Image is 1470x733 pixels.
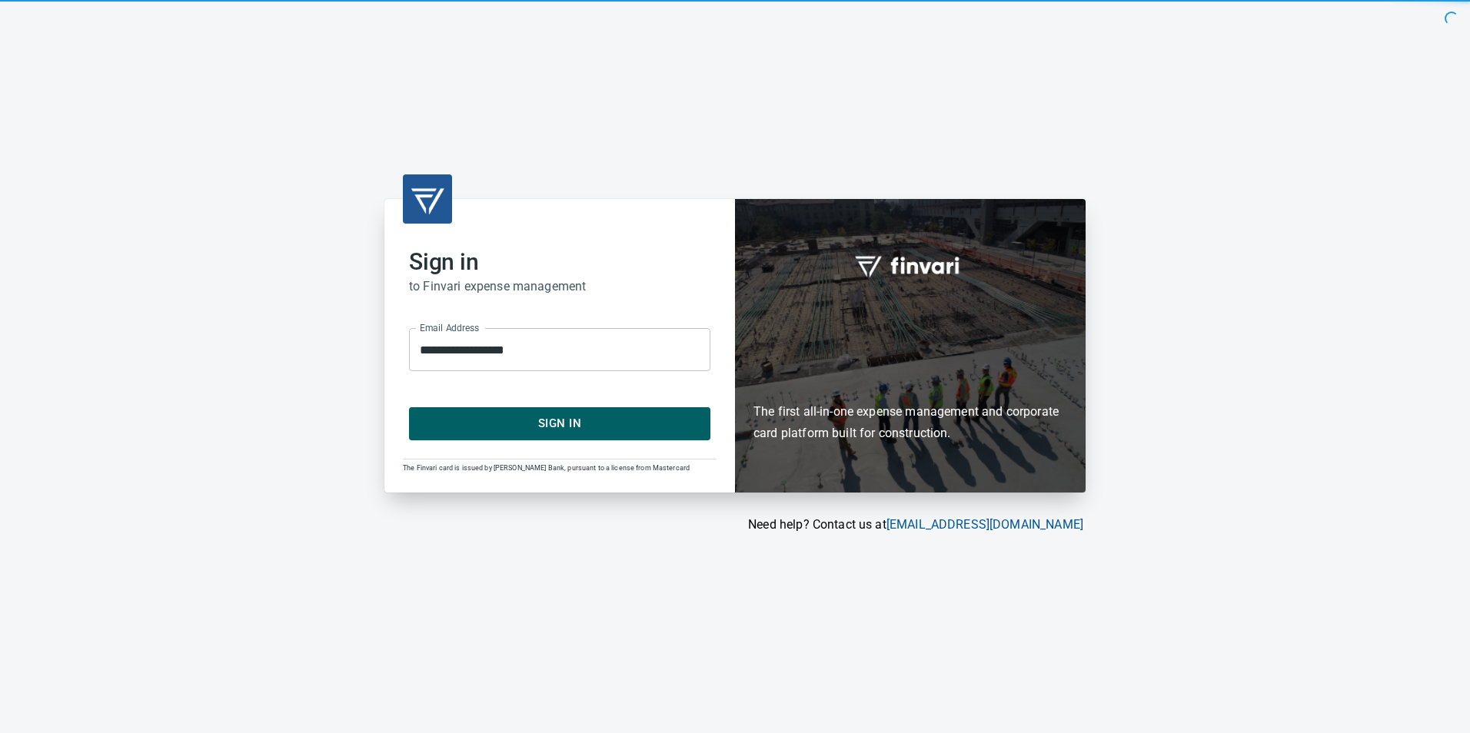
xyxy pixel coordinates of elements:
span: Sign In [426,413,693,433]
a: [EMAIL_ADDRESS][DOMAIN_NAME] [886,517,1083,532]
img: transparent_logo.png [409,181,446,217]
h2: Sign in [409,248,710,276]
button: Sign In [409,407,710,439]
h6: The first all-in-one expense management and corporate card platform built for construction. [753,312,1067,444]
img: fullword_logo_white.png [853,247,968,283]
h6: to Finvari expense management [409,276,710,297]
span: The Finvari card is issued by [PERSON_NAME] Bank, pursuant to a license from Mastercard [403,464,690,472]
p: Need help? Contact us at [384,516,1083,534]
div: Finvari [735,199,1086,492]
